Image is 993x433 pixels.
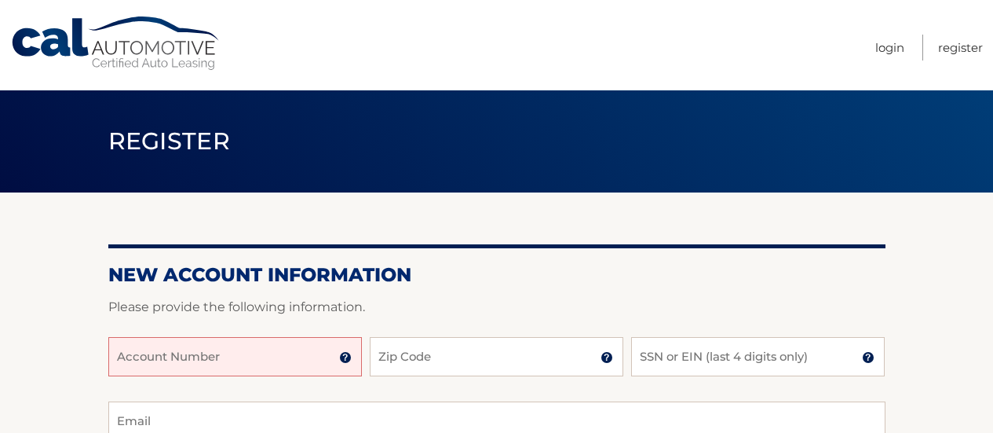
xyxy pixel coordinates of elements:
img: tooltip.svg [862,351,874,364]
input: Zip Code [370,337,623,376]
p: Please provide the following information. [108,296,885,318]
img: tooltip.svg [601,351,613,364]
input: Account Number [108,337,362,376]
a: Register [938,35,983,61]
a: Cal Automotive [10,16,222,72]
input: SSN or EIN (last 4 digits only) [631,337,885,376]
img: tooltip.svg [339,351,352,364]
span: Register [108,127,231,156]
a: Login [875,35,904,61]
h2: New Account Information [108,263,885,287]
